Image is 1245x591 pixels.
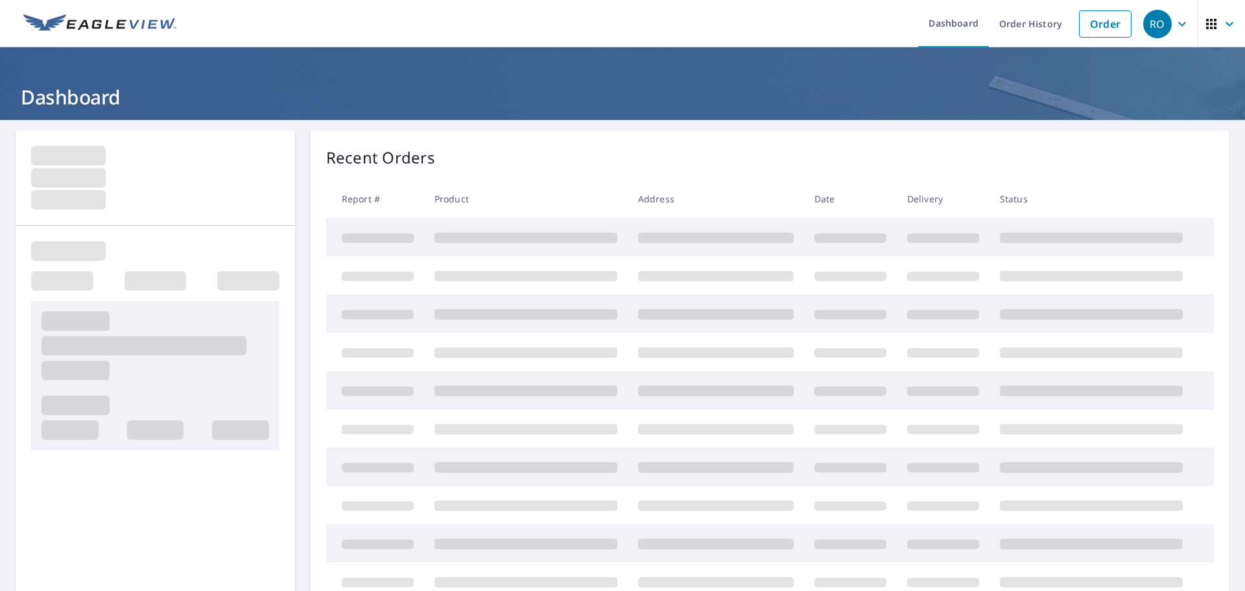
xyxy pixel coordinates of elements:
[326,146,435,169] p: Recent Orders
[990,180,1193,218] th: Status
[628,180,804,218] th: Address
[1079,10,1132,38] a: Order
[326,180,424,218] th: Report #
[804,180,897,218] th: Date
[1143,10,1172,38] div: RO
[897,180,990,218] th: Delivery
[23,14,176,34] img: EV Logo
[424,180,628,218] th: Product
[16,84,1229,110] h1: Dashboard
